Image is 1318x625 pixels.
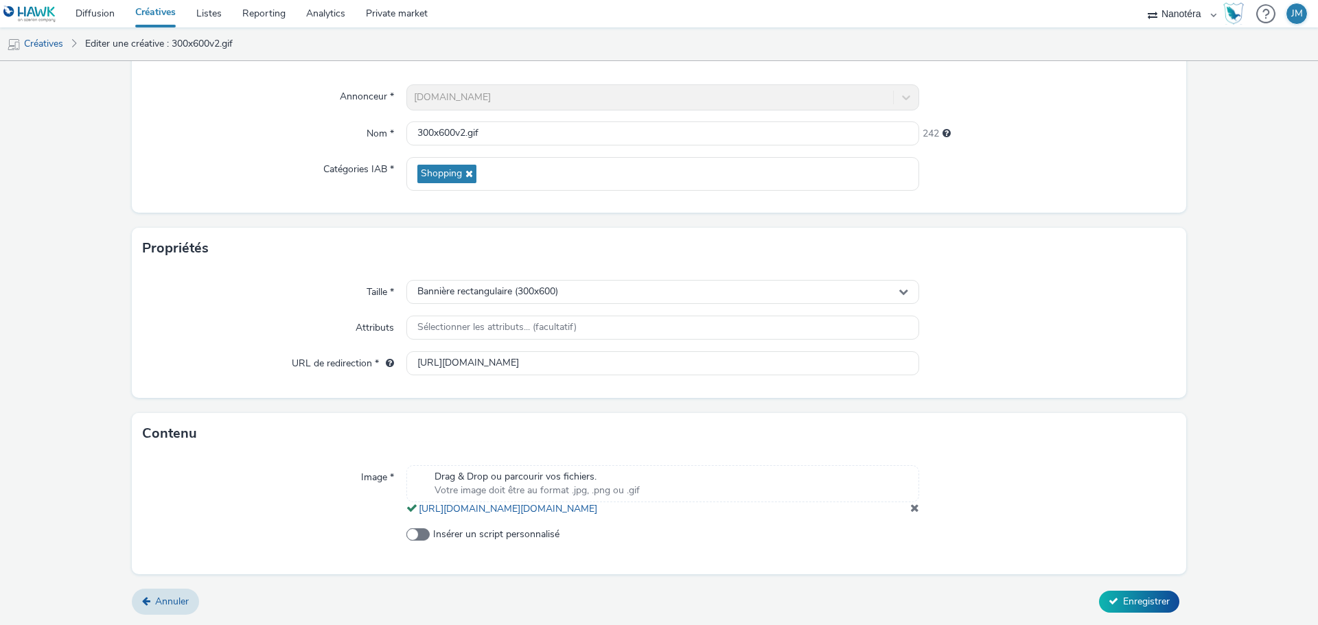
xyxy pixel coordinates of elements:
[923,127,939,141] span: 242
[421,168,462,180] span: Shopping
[7,38,21,51] img: mobile
[406,351,919,375] input: url...
[417,286,558,298] span: Bannière rectangulaire (300x600)
[286,351,400,370] label: URL de redirection *
[334,84,400,104] label: Annonceur *
[1223,3,1249,25] a: Hawk Academy
[435,484,640,497] span: Votre image doit être au format .jpg, .png ou .gif
[318,157,400,176] label: Catégories IAB *
[356,465,400,484] label: Image *
[419,502,603,515] a: [URL][DOMAIN_NAME][DOMAIN_NAME]
[417,322,577,333] span: Sélectionner les attributs... (facultatif)
[3,5,56,23] img: undefined Logo
[1223,3,1244,25] img: Hawk Academy
[142,423,197,444] h3: Contenu
[379,357,394,370] div: L'URL de redirection sera utilisée comme URL de validation avec certains SSP et ce sera l'URL de ...
[406,121,919,145] input: Nom
[433,528,559,541] span: Insérer un script personnalisé
[142,238,209,259] h3: Propriétés
[132,589,199,615] a: Annuler
[361,280,400,299] label: Taille *
[155,595,189,608] span: Annuler
[350,316,400,335] label: Attributs
[1123,595,1170,608] span: Enregistrer
[435,470,640,484] span: Drag & Drop ou parcourir vos fichiers.
[1291,3,1303,24] div: JM
[361,121,400,141] label: Nom *
[943,127,951,141] div: 255 caractères maximum
[1099,591,1179,613] button: Enregistrer
[78,27,240,60] a: Editer une créative : 300x600v2.gif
